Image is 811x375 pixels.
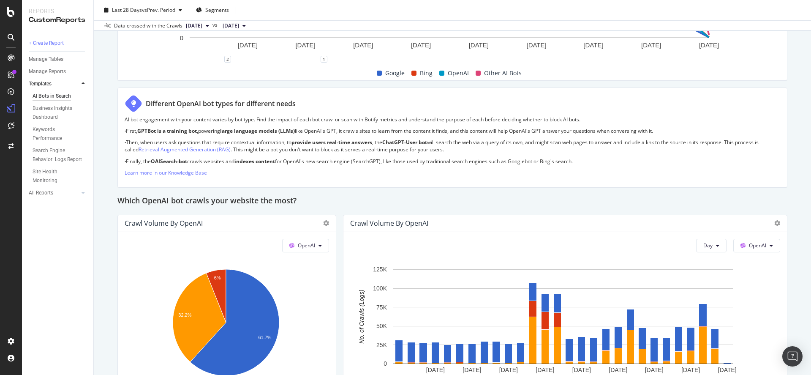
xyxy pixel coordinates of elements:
span: OpenAI [298,242,315,249]
text: [DATE] [572,367,591,373]
strong: provide users real-time answers [291,139,372,146]
text: [DATE] [426,367,445,373]
div: AI Bots in Search [33,92,71,101]
a: Manage Reports [29,67,87,76]
button: [DATE] [219,21,249,31]
text: [DATE] [583,41,603,49]
div: Crawl Volume by OpenAI [125,219,203,227]
text: 0 [384,360,387,367]
button: OpenAI [733,239,780,252]
text: [DATE] [463,367,481,373]
span: OpenAI [749,242,766,249]
text: [DATE] [353,41,373,49]
a: Site Health Monitoring [33,167,87,185]
text: 50K [376,323,387,329]
strong: · [125,158,126,165]
strong: OAISearch-bot [151,158,187,165]
text: [DATE] [699,41,719,49]
div: Different OpenAI bot types for different needs [146,99,296,109]
div: CustomReports [29,15,87,25]
a: Keywords Performance [33,125,87,143]
div: Different OpenAI bot types for different needsAI bot engagement with your content varies by bot t... [117,88,787,188]
span: vs Prev. Period [142,6,175,14]
div: Business Insights Dashboard [33,104,81,122]
text: No. of Crawls (Logs) [358,290,365,344]
div: Data crossed with the Crawls [114,22,182,30]
text: [DATE] [238,41,258,49]
p: AI bot engagement with your content varies by bot type. Find the impact of each bot crawl or scan... [125,116,780,123]
span: 2025 Sep. 10th [223,22,239,30]
a: All Reports [29,189,79,197]
text: [DATE] [499,367,518,373]
a: Manage Tables [29,55,87,64]
text: [DATE] [469,41,489,49]
text: [DATE] [645,367,664,373]
text: [DATE] [411,41,431,49]
p: First, powering like OpenAI's GPT, it crawls sites to learn from the content it finds, and this c... [125,127,780,134]
text: [DATE] [641,41,661,49]
div: + Create Report [29,39,64,48]
button: OpenAI [282,239,329,252]
strong: · [125,139,126,146]
div: 1 [321,56,327,63]
div: Reports [29,7,87,15]
button: Last 28 DaysvsPrev. Period [101,3,185,17]
div: Which OpenAI bot crawls your website the most? [117,194,787,208]
text: 6% [214,275,221,280]
button: Segments [193,3,232,17]
span: Segments [205,6,229,14]
span: Day [703,242,713,249]
strong: · [125,127,126,134]
div: Templates [29,79,52,88]
span: vs [212,21,219,29]
text: [DATE] [609,367,627,373]
span: Google [385,68,405,78]
text: 61.7% [258,335,271,340]
strong: large language models (LLMs) [220,127,295,134]
text: [DATE] [526,41,546,49]
strong: indexes content [234,158,275,165]
a: AI Bots in Search [33,92,87,101]
text: 32.2% [178,312,191,318]
div: Crawl Volume by OpenAI [350,219,428,227]
button: [DATE] [182,21,212,31]
div: Site Health Monitoring [33,167,80,185]
div: Manage Reports [29,67,66,76]
text: [DATE] [718,367,737,373]
a: Templates [29,79,79,88]
a: Business Insights Dashboard [33,104,87,122]
text: [DATE] [681,367,700,373]
a: Retrieval Augmented Generation (RAG) [139,146,231,153]
text: 125K [373,266,387,273]
span: Other AI Bots [484,68,522,78]
span: OpenAI [448,68,469,78]
button: Day [696,239,727,252]
text: 100K [373,285,387,292]
div: Search Engine Behavior: Logs Report [33,146,82,164]
span: 2025 Oct. 8th [186,22,202,30]
p: Then, when users ask questions that require contextual information, to , the will search the web ... [125,139,780,153]
div: Open Intercom Messenger [782,346,803,367]
div: Keywords Performance [33,125,80,143]
div: Manage Tables [29,55,63,64]
text: [DATE] [295,41,315,49]
span: Bing [420,68,433,78]
p: Finally, the crawls websites and for OpenAI's new search engine (SearchGPT), like those used by t... [125,158,780,165]
text: 0 [180,34,183,41]
a: + Create Report [29,39,87,48]
text: 75K [376,304,387,311]
strong: GPTBot is a training bot, [137,127,198,134]
a: Search Engine Behavior: Logs Report [33,146,87,164]
text: 25K [376,342,387,348]
div: 2 [224,56,231,63]
div: All Reports [29,189,53,197]
text: [DATE] [536,367,554,373]
span: Last 28 Days [112,6,142,14]
h2: Which OpenAI bot crawls your website the most? [117,194,297,208]
strong: ChatGPT-User bot [382,139,427,146]
a: Learn more in our Knowledge Base [125,169,207,176]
